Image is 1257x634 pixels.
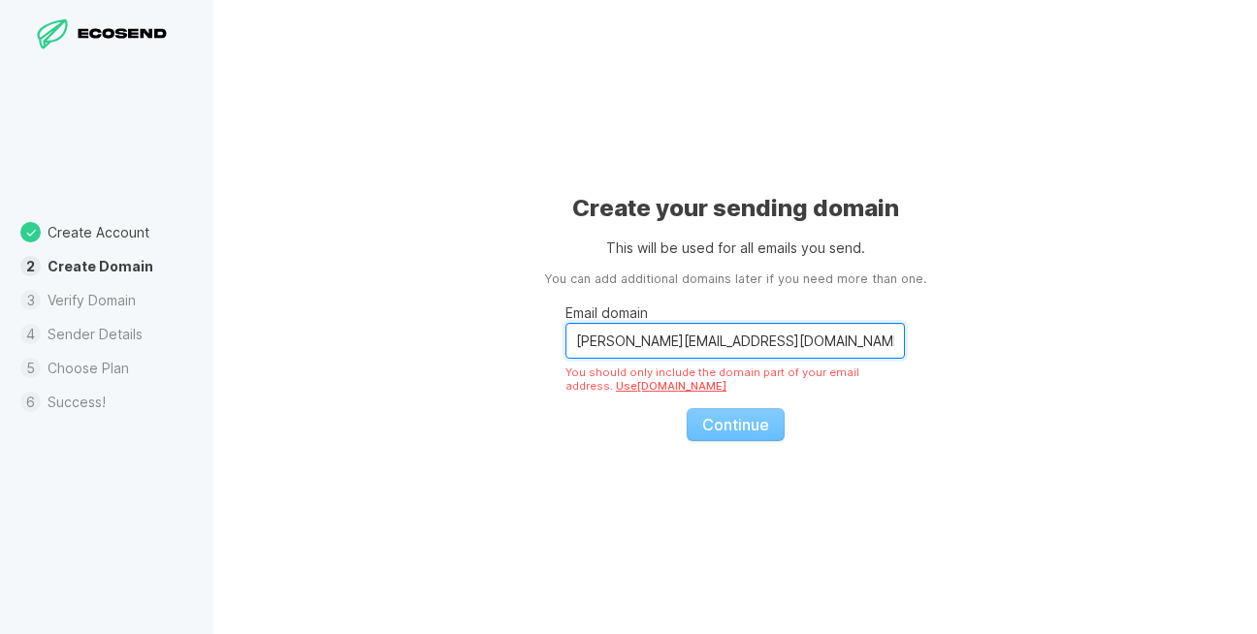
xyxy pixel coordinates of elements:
[606,238,865,258] p: This will be used for all emails you send.
[616,379,726,393] a: Use [DOMAIN_NAME]
[544,270,926,289] aside: You can add additional domains later if you need more than one.
[565,323,905,359] input: Email domain
[565,302,905,323] p: Email domain
[565,365,905,393] div: You should only include the domain part of your email address.
[572,193,899,224] h1: Create your sending domain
